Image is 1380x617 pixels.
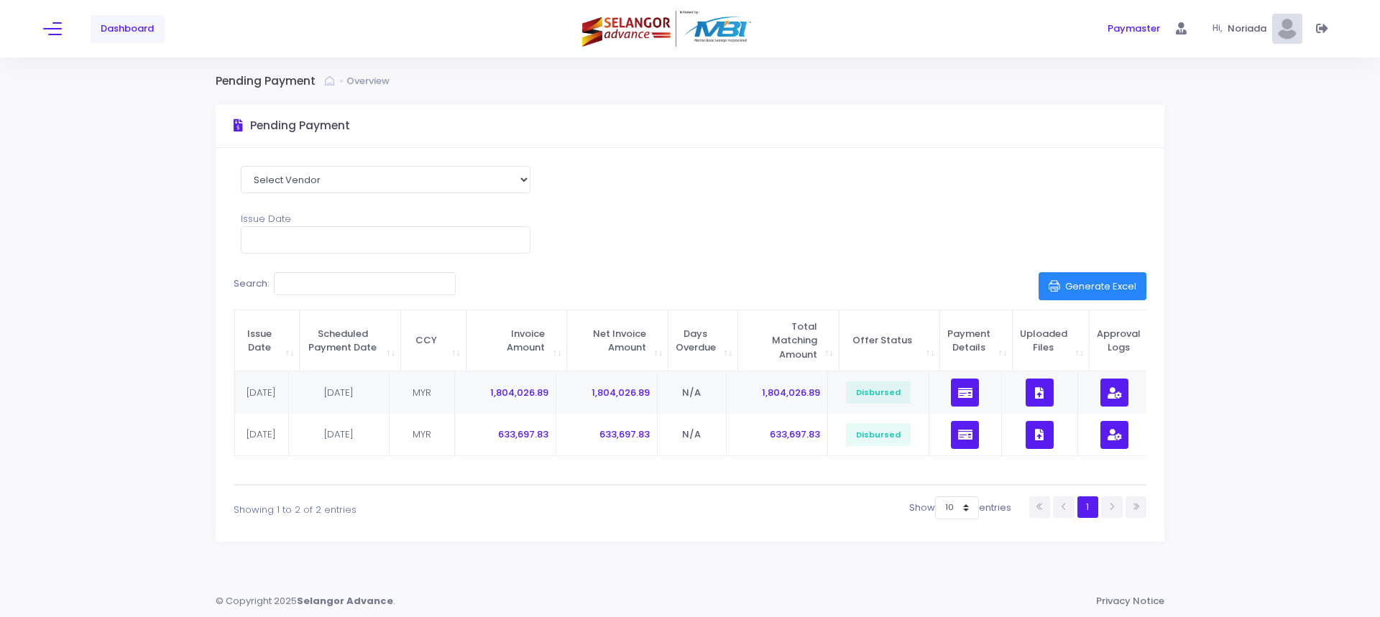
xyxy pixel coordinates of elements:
[762,386,820,399] span: 1,804,026.89
[770,427,820,441] span: 633,697.83
[498,427,548,441] span: 633,697.83
[1026,379,1054,407] button: Click to View, Upload, Download, and Delete Documents List
[951,421,979,449] button: Click View Payments List
[592,386,650,399] span: 1,804,026.89
[490,386,548,399] span: 1,804,026.89
[390,414,455,456] td: MYR
[289,371,390,414] td: [DATE]
[682,427,701,441] span: N/A
[466,310,568,372] th: Invoice Amount: activate to sort column ascending
[390,371,455,414] td: MYR
[235,371,289,414] td: [DATE]
[738,310,839,372] th: Total Matching Amount: activate to sort column ascending
[297,594,393,608] strong: Selangor Advance
[951,379,979,407] button: Click View Payments List
[101,22,154,36] span: Dashboard
[567,310,668,372] th: Net Invoice Amount: activate to sort column ascending
[1228,22,1271,36] span: Noriada
[682,386,701,399] span: N/A
[1039,272,1146,300] button: Generate Excel
[1108,22,1160,36] span: Paymaster
[289,414,390,456] td: [DATE]
[241,212,530,254] div: Issue Date
[935,496,979,519] select: Showentries
[401,310,466,372] th: CCY: activate to sort column ascending
[91,15,165,43] a: Dashboard
[1013,310,1090,372] th: Uploaded Files: activate to sort column ascending
[235,310,300,372] th: Issue Date: activate to sort column ascending
[346,74,393,88] a: Overview
[839,310,941,372] th: Offer Status: activate to sort column ascending
[216,75,325,88] h3: Pending Payment
[235,414,289,456] td: [DATE]
[1272,14,1302,44] img: Pic
[216,594,407,608] div: © Copyright 2025 .
[1100,379,1128,407] button: Click View Approval Logs
[234,495,606,517] div: Showing 1 to 2 of 2 entries
[1090,310,1162,372] th: Approval Logs: activate to sort column ascending
[582,11,755,47] img: Logo
[599,427,650,441] span: 633,697.83
[1100,421,1128,449] button: Click View Approval Logs
[1213,22,1228,35] span: Hi,
[668,310,738,372] th: Days Overdue: activate to sort column ascending
[940,310,1013,372] th: Payment Details: activate to sort column ascending
[1077,496,1098,517] a: 1
[234,272,456,295] label: Search:
[846,423,911,446] span: Disbursed
[1049,279,1136,293] span: Generate Excel
[300,310,401,372] th: Scheduled Payment Date: activate to sort column ascending
[250,119,350,133] h3: Pending Payment
[909,496,1011,519] label: Show entries
[1096,594,1164,608] a: Privacy Notice
[1026,421,1054,449] button: Click to View, Upload, Download, and Delete Documents List
[274,272,456,295] input: Search:
[846,381,911,404] span: Disbursed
